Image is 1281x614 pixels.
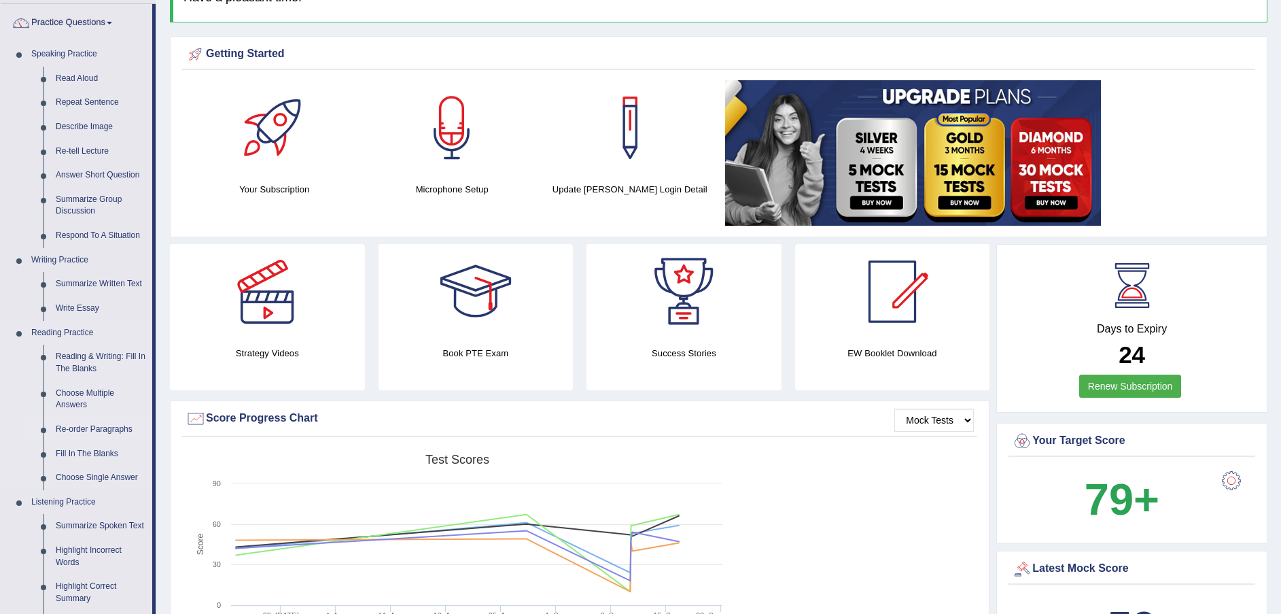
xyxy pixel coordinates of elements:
h4: EW Booklet Download [795,346,990,360]
img: small5.jpg [725,80,1101,226]
a: Renew Subscription [1079,375,1182,398]
a: Choose Single Answer [50,466,152,490]
a: Fill In The Blanks [50,442,152,466]
text: 0 [217,601,221,609]
a: Listening Practice [25,490,152,515]
a: Highlight Correct Summary [50,575,152,611]
div: Getting Started [186,44,1252,65]
div: Your Target Score [1012,431,1252,451]
h4: Your Subscription [192,182,356,197]
a: Describe Image [50,115,152,139]
h4: Microphone Setup [370,182,533,197]
b: 24 [1119,341,1145,368]
a: Summarize Written Text [50,272,152,296]
a: Repeat Sentence [50,90,152,115]
a: Re-order Paragraphs [50,417,152,442]
a: Answer Short Question [50,163,152,188]
a: Highlight Incorrect Words [50,539,152,575]
h4: Book PTE Exam [379,346,574,360]
text: 60 [213,520,221,528]
h4: Success Stories [586,346,782,360]
a: Speaking Practice [25,42,152,67]
b: 79+ [1085,475,1159,524]
tspan: Score [196,534,205,556]
a: Summarize Spoken Text [50,514,152,539]
text: 30 [213,560,221,568]
a: Writing Practice [25,248,152,273]
a: Reading & Writing: Fill In The Blanks [50,345,152,381]
div: Score Progress Chart [186,409,974,429]
a: Reading Practice [25,321,152,345]
a: Respond To A Situation [50,224,152,248]
text: 90 [213,479,221,488]
h4: Update [PERSON_NAME] Login Detail [548,182,712,197]
a: Summarize Group Discussion [50,188,152,224]
a: Choose Multiple Answers [50,381,152,417]
a: Re-tell Lecture [50,139,152,164]
h4: Days to Expiry [1012,323,1252,335]
a: Read Aloud [50,67,152,91]
h4: Strategy Videos [170,346,365,360]
tspan: Test scores [425,453,489,466]
a: Write Essay [50,296,152,321]
div: Latest Mock Score [1012,559,1252,579]
a: Practice Questions [1,4,152,38]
